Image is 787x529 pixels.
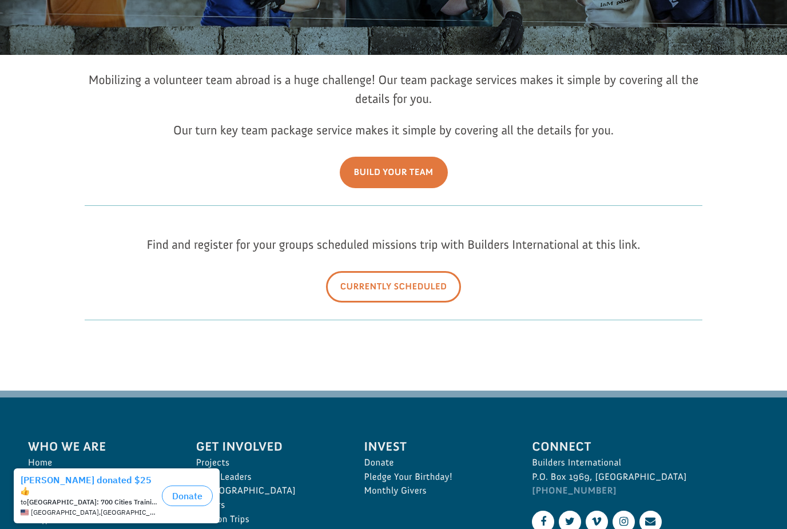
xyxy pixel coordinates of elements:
a: Mission Trips [196,512,339,527]
a: Home [28,456,171,470]
img: emoji thumbsUp [21,24,30,33]
strong: [GEOGRAPHIC_DATA]: 700 Cities Training Center [27,35,182,43]
a: Donors [196,498,339,512]
p: Builders International P.O. Box 1969, [GEOGRAPHIC_DATA] [532,456,759,498]
div: [PERSON_NAME] donated $25 [21,11,157,34]
div: to [21,35,157,43]
a: Currently Scheduled [326,271,462,303]
a: Monthly Givers [364,484,507,498]
a: Build Your Team [340,157,448,188]
a: Team Leaders [196,470,339,484]
a: [PHONE_NUMBER] [532,485,617,496]
button: Donate [162,23,213,43]
span: Invest [364,437,507,456]
span: Who We Are [28,437,171,456]
span: [GEOGRAPHIC_DATA] , [GEOGRAPHIC_DATA] [31,46,157,54]
a: [DEMOGRAPHIC_DATA] [196,484,339,498]
span: Our turn key team package service makes it simple by covering all the details for you. [173,122,614,138]
a: Donate [364,456,507,470]
span: Get Involved [196,437,339,456]
span: Find and register for your groups scheduled missions trip with Builders International at this link. [146,237,640,252]
a: Projects [196,456,339,470]
span: Connect [532,437,759,456]
img: US.png [21,46,29,54]
a: Pledge Your Birthday! [364,470,507,484]
span: Mobilizing a volunteer team abroad is a huge challenge! Our team package services makes it simple... [89,72,699,106]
